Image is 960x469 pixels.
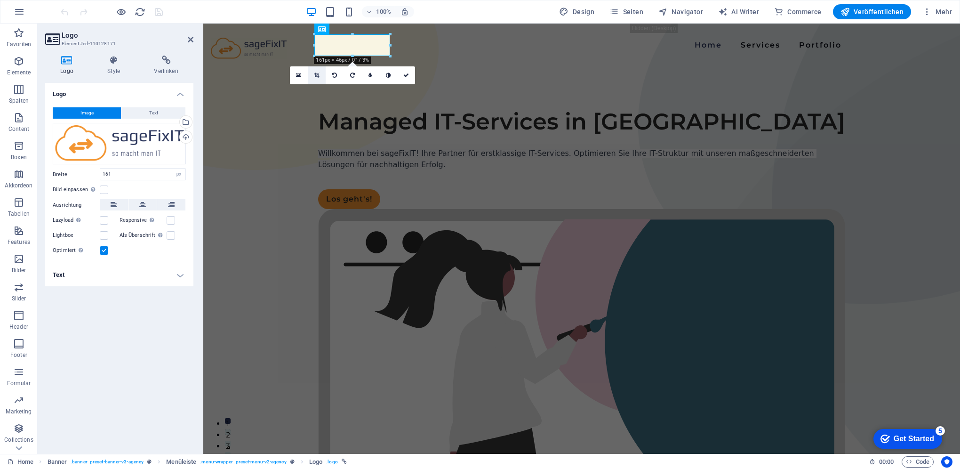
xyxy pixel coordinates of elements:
[774,7,822,16] span: Commerce
[379,66,397,84] a: Graustufen
[139,56,193,75] h4: Verlinken
[376,6,391,17] h6: 100%
[8,238,30,246] p: Features
[53,123,186,164] div: OriginalonTransparent-Kopie.png
[48,456,67,468] span: Klick zum Auswählen. Doppelklick zum Bearbeiten
[4,436,33,444] p: Collections
[134,6,145,17] button: reload
[120,215,167,226] label: Responsive
[53,215,100,226] label: Lazyload
[200,456,286,468] span: . menu-wrapper .preset-menu-v2-agency
[120,230,167,241] label: Als Überschrift
[115,6,127,17] button: Klicke hier, um den Vorschau-Modus zu verlassen
[718,7,759,16] span: AI Writer
[919,4,956,19] button: Mehr
[902,456,934,468] button: Code
[555,4,598,19] div: Design (Strg+Alt+Y)
[121,107,185,119] button: Text
[8,210,30,218] p: Tabellen
[53,245,100,256] label: Optimiert
[400,8,409,16] i: Bei Größenänderung Zoomstufe automatisch an das gewählte Gerät anpassen.
[71,456,144,468] span: . banner .preset-banner-v3-agency
[6,408,32,415] p: Marketing
[11,154,27,161] p: Boxen
[342,459,347,464] i: Element ist verlinkt
[309,456,322,468] span: Klick zum Auswählen. Doppelklick zum Bearbeiten
[555,4,598,19] button: Design
[8,125,29,133] p: Content
[362,6,395,17] button: 100%
[135,7,145,17] i: Seite neu laden
[9,323,28,331] p: Header
[770,4,825,19] button: Commerce
[92,56,139,75] h4: Style
[147,459,152,464] i: Dieses Element ist ein anpassbares Preset
[8,5,76,24] div: Get Started 5 items remaining, 0% complete
[45,264,193,286] h4: Text
[53,172,100,177] label: Breite
[606,4,647,19] button: Seiten
[48,456,347,468] nav: breadcrumb
[8,456,33,468] a: Klick, um Auswahl aufzuheben. Doppelklick öffnet Seitenverwaltung
[833,4,911,19] button: Veröffentlichen
[12,295,26,302] p: Slider
[658,7,703,16] span: Navigator
[53,184,100,195] label: Bild einpassen
[326,66,344,84] a: 90° links drehen
[80,107,94,119] span: Image
[12,267,26,274] p: Bilder
[53,107,121,119] button: Image
[655,4,707,19] button: Navigator
[869,456,894,468] h6: Session-Zeit
[62,31,193,40] h2: Logo
[45,56,92,75] h4: Logo
[714,4,763,19] button: AI Writer
[308,66,326,84] a: Ausschneide-Modus
[7,40,31,48] p: Favoriten
[5,182,32,189] p: Akkordeon
[361,66,379,84] a: Weichzeichnen
[70,2,79,11] div: 5
[906,456,929,468] span: Code
[10,351,27,359] p: Footer
[7,69,31,76] p: Elemente
[290,66,308,84] a: Wähle aus deinen Dateien, Stockfotos oder lade Dateien hoch
[53,200,100,211] label: Ausrichtung
[28,10,68,19] div: Get Started
[886,458,887,465] span: :
[344,66,361,84] a: 90° rechts drehen
[941,456,952,468] button: Usercentrics
[326,456,337,468] span: . logo
[879,456,894,468] span: 00 00
[559,7,594,16] span: Design
[9,97,29,105] p: Spalten
[45,83,193,100] h4: Logo
[397,66,415,84] a: Bestätigen ( Strg ⏎ )
[166,456,196,468] span: Klick zum Auswählen. Doppelklick zum Bearbeiten
[840,7,904,16] span: Veröffentlichen
[922,7,952,16] span: Mehr
[7,380,31,387] p: Formular
[609,7,643,16] span: Seiten
[149,107,158,119] span: Text
[53,230,100,241] label: Lightbox
[290,459,295,464] i: Dieses Element ist ein anpassbares Preset
[62,40,175,48] h3: Element #ed-110128171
